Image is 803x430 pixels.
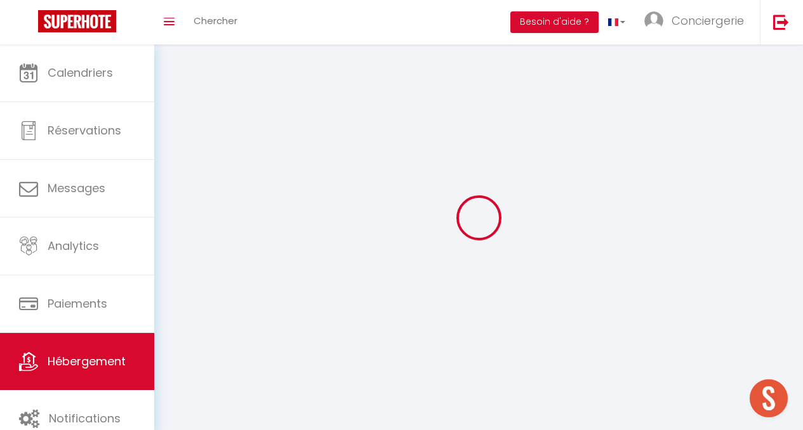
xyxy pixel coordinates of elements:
button: Besoin d'aide ? [510,11,599,33]
span: Notifications [49,410,121,426]
span: Paiements [48,296,107,311]
span: Calendriers [48,65,113,81]
span: Réservations [48,122,121,138]
span: Analytics [48,238,99,254]
span: Chercher [194,14,237,27]
span: Hébergement [48,353,126,369]
img: logout [773,14,789,30]
img: ... [644,11,663,30]
img: Super Booking [38,10,116,32]
div: Ouvrir le chat [750,379,788,417]
span: Conciergerie [672,13,744,29]
span: Messages [48,180,105,196]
